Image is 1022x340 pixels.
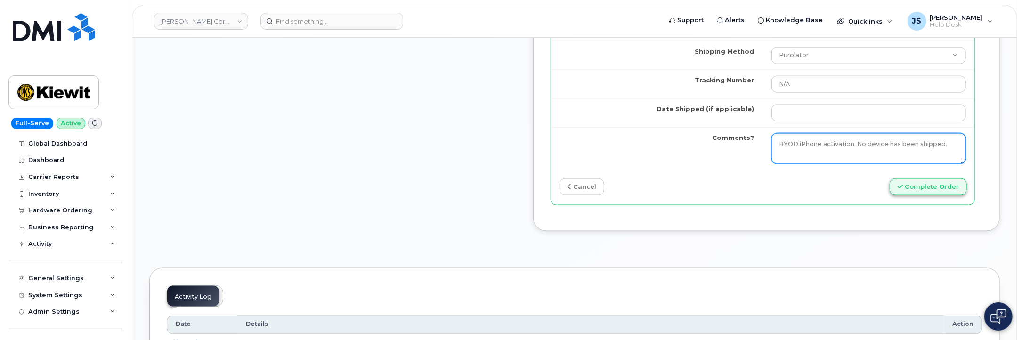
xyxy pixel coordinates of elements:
label: Date Shipped (if applicable) [657,105,754,113]
span: Alerts [725,16,745,25]
th: Action [944,316,982,334]
div: Jacob Shepherd [901,12,999,31]
span: Date [176,320,191,328]
span: JS [912,16,922,27]
label: Tracking Number [695,76,754,85]
span: [PERSON_NAME] [930,14,983,21]
a: Support [663,11,710,30]
a: Alerts [710,11,751,30]
div: Quicklinks [830,12,899,31]
textarea: Waiting Carrier Data [771,133,966,164]
img: Open chat [990,309,1006,324]
span: Support [677,16,704,25]
input: Find something... [260,13,403,30]
a: Kiewit Corporation [154,13,248,30]
label: Comments? [713,133,754,142]
button: Complete Order [890,178,967,196]
span: Knowledge Base [766,16,823,25]
a: cancel [560,178,604,196]
a: Knowledge Base [751,11,829,30]
span: Quicklinks [848,17,883,25]
span: Details [246,320,268,328]
span: Help Desk [930,21,983,29]
label: Shipping Method [695,47,754,56]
